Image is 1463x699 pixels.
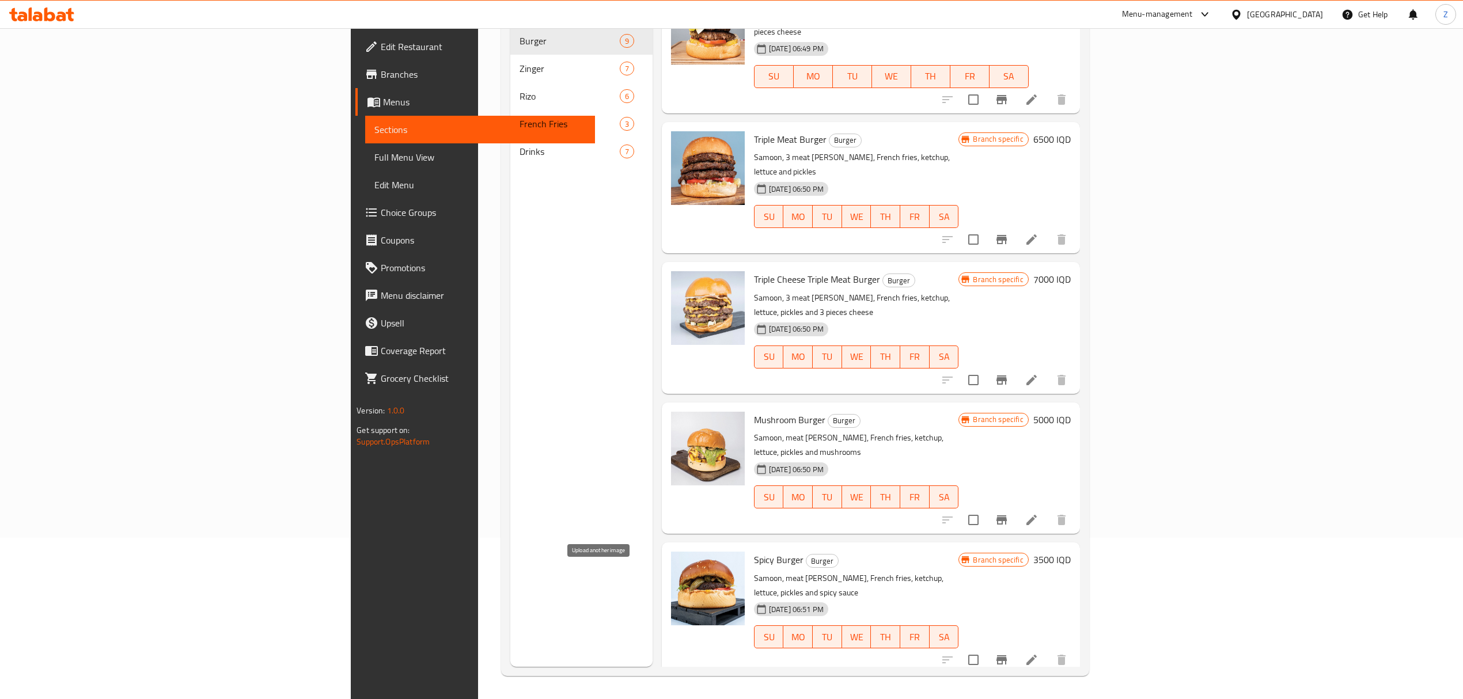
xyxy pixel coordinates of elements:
[955,68,985,85] span: FR
[759,208,779,225] span: SU
[934,629,954,645] span: SA
[930,205,959,228] button: SA
[620,63,634,74] span: 7
[930,485,959,508] button: SA
[764,604,828,615] span: [DATE] 06:51 PM
[355,33,595,60] a: Edit Restaurant
[905,629,925,645] span: FR
[916,68,946,85] span: TH
[905,348,925,365] span: FR
[905,208,925,225] span: FR
[381,371,586,385] span: Grocery Checklist
[754,271,880,288] span: Triple Cheese Triple Meat Burger
[1025,513,1038,527] a: Edit menu item
[911,65,950,88] button: TH
[520,145,620,158] div: Drinks
[510,55,653,82] div: Zinger7
[783,205,813,228] button: MO
[365,143,595,171] a: Full Menu View
[988,646,1015,674] button: Branch-specific-item
[842,345,871,369] button: WE
[754,551,803,568] span: Spicy Burger
[374,123,586,136] span: Sections
[968,414,1028,425] span: Branch specific
[1025,233,1038,246] a: Edit menu item
[357,434,430,449] a: Support.OpsPlatform
[620,34,634,48] div: items
[355,88,595,116] a: Menus
[355,309,595,337] a: Upsell
[620,119,634,130] span: 3
[875,629,896,645] span: TH
[829,134,861,147] span: Burger
[783,485,813,508] button: MO
[788,489,808,506] span: MO
[1033,271,1071,287] h6: 7000 IQD
[357,403,385,418] span: Version:
[671,271,745,345] img: Triple Cheese Triple Meat Burger
[934,489,954,506] span: SA
[990,65,1029,88] button: SA
[798,68,828,85] span: MO
[813,205,842,228] button: TU
[1033,131,1071,147] h6: 6500 IQD
[357,423,410,438] span: Get support on:
[788,208,808,225] span: MO
[764,43,828,54] span: [DATE] 06:49 PM
[847,208,867,225] span: WE
[754,291,959,320] p: Samoon, 3 meat [PERSON_NAME], French fries, ketchup, lettuce, pickles and 3 pieces cheese
[381,261,586,275] span: Promotions
[788,348,808,365] span: MO
[875,489,896,506] span: TH
[1033,552,1071,568] h6: 3500 IQD
[1033,412,1071,428] h6: 5000 IQD
[833,65,872,88] button: TU
[365,116,595,143] a: Sections
[842,485,871,508] button: WE
[759,629,779,645] span: SU
[764,184,828,195] span: [DATE] 06:50 PM
[788,629,808,645] span: MO
[988,366,1015,394] button: Branch-specific-item
[875,348,896,365] span: TH
[1048,86,1075,113] button: delete
[961,508,986,532] span: Select to update
[813,625,842,648] button: TU
[510,110,653,138] div: French Fries3
[934,208,954,225] span: SA
[759,489,779,506] span: SU
[381,67,586,81] span: Branches
[754,65,794,88] button: SU
[961,368,986,392] span: Select to update
[754,345,784,369] button: SU
[875,208,896,225] span: TH
[754,205,784,228] button: SU
[754,411,825,428] span: Mushroom Burger
[1048,506,1075,534] button: delete
[817,348,837,365] span: TU
[1048,366,1075,394] button: delete
[1443,8,1448,21] span: Z
[871,205,900,228] button: TH
[783,625,813,648] button: MO
[355,254,595,282] a: Promotions
[510,22,653,170] nav: Menu sections
[882,273,915,287] div: Burger
[988,506,1015,534] button: Branch-specific-item
[387,403,405,418] span: 1.0.0
[510,138,653,165] div: Drinks7
[510,27,653,55] div: Burger9
[520,89,620,103] div: Rizo
[1025,373,1038,387] a: Edit menu item
[950,65,990,88] button: FR
[754,150,959,179] p: Samoon, 3 meat [PERSON_NAME], French fries, ketchup, lettuce and pickles
[620,91,634,102] span: 6
[817,208,837,225] span: TU
[817,489,837,506] span: TU
[934,348,954,365] span: SA
[381,40,586,54] span: Edit Restaurant
[754,625,784,648] button: SU
[930,625,959,648] button: SA
[754,485,784,508] button: SU
[794,65,833,88] button: MO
